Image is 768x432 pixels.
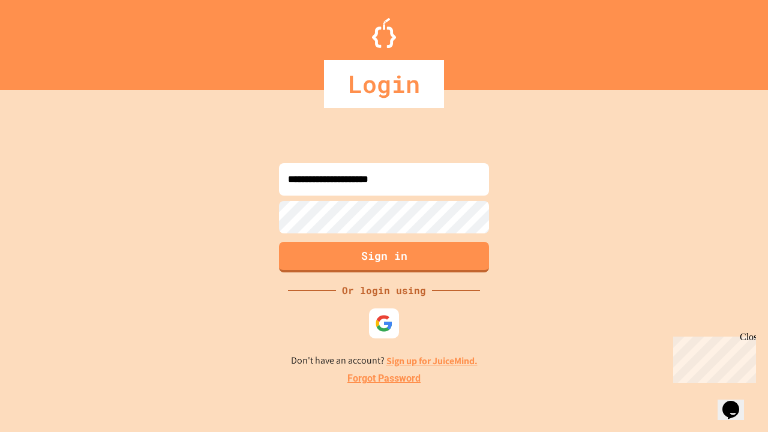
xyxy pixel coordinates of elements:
iframe: chat widget [718,384,756,420]
p: Don't have an account? [291,353,478,368]
iframe: chat widget [668,332,756,383]
div: Or login using [336,283,432,298]
img: Logo.svg [372,18,396,48]
div: Chat with us now!Close [5,5,83,76]
img: google-icon.svg [375,314,393,332]
a: Forgot Password [347,371,421,386]
div: Login [324,60,444,108]
a: Sign up for JuiceMind. [386,355,478,367]
button: Sign in [279,242,489,272]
